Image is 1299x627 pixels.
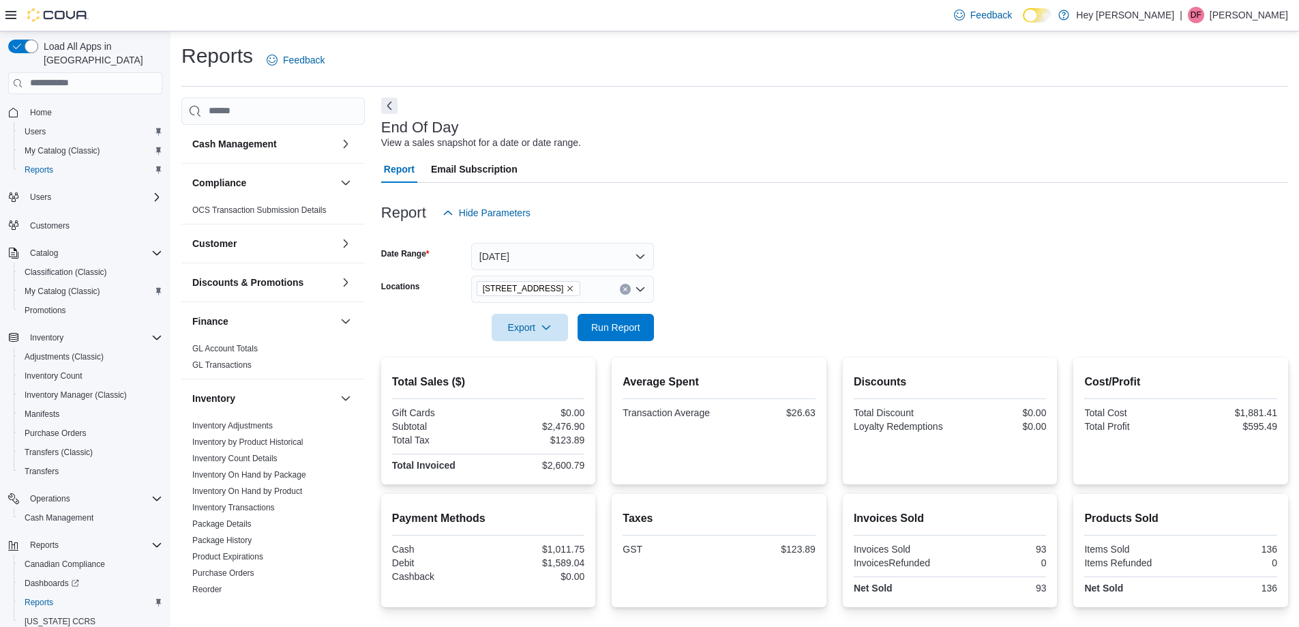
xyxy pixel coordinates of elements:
span: 15820 Stony Plain Road [477,281,581,296]
a: GL Account Totals [192,344,258,353]
button: Run Report [578,314,654,341]
button: Customer [338,235,354,252]
button: Users [3,188,168,207]
span: My Catalog (Classic) [25,145,100,156]
a: Package History [192,536,252,545]
a: Canadian Compliance [19,556,110,572]
div: Items Refunded [1084,557,1178,568]
div: $1,011.75 [491,544,584,555]
span: Adjustments (Classic) [19,349,162,365]
span: Classification (Classic) [19,264,162,280]
span: Inventory Count Details [192,453,278,464]
span: Package Details [192,519,252,529]
div: View a sales snapshot for a date or date range. [381,136,581,150]
input: Dark Mode [1023,8,1051,23]
a: Inventory Count [19,368,88,384]
button: Reports [3,536,168,555]
span: Transfers [19,463,162,480]
button: Inventory Count [14,366,168,385]
span: Feedback [970,8,1012,22]
a: Purchase Orders [19,425,92,441]
a: Feedback [949,1,1017,29]
span: Cash Management [25,512,93,523]
div: $1,589.04 [491,557,584,568]
a: Package Details [192,519,252,529]
span: Load All Apps in [GEOGRAPHIC_DATA] [38,40,162,67]
div: Cashback [392,571,486,582]
span: Users [25,126,46,137]
span: Inventory Adjustments [192,420,273,431]
h2: Products Sold [1084,510,1277,527]
a: Purchase Orders [192,568,254,578]
button: Compliance [338,175,354,191]
h2: Payment Methods [392,510,585,527]
a: Inventory On Hand by Product [192,486,302,496]
p: | [1180,7,1182,23]
button: Clear input [620,284,631,295]
div: 0 [1184,557,1277,568]
a: Inventory On Hand by Package [192,470,306,480]
div: Transaction Average [623,407,716,418]
span: Report [384,156,415,183]
span: Email Subscription [431,156,518,183]
span: My Catalog (Classic) [19,143,162,159]
label: Locations [381,281,420,292]
span: Adjustments (Classic) [25,351,104,362]
h3: Discounts & Promotions [192,276,303,289]
button: Transfers (Classic) [14,443,168,462]
button: Hide Parameters [437,199,536,227]
span: Customers [25,216,162,233]
div: GST [623,544,716,555]
button: Home [3,102,168,122]
button: Catalog [25,245,63,261]
a: Feedback [261,46,330,74]
strong: Net Sold [854,583,893,594]
div: $0.00 [953,407,1046,418]
span: Hide Parameters [459,206,531,220]
span: Home [25,104,162,121]
span: Users [19,123,162,140]
button: Cash Management [192,137,335,151]
button: Manifests [14,405,168,424]
div: 93 [953,583,1046,594]
span: Dashboards [19,575,162,592]
div: $0.00 [491,407,584,418]
button: Finance [338,313,354,330]
button: Adjustments (Classic) [14,347,168,366]
a: GL Transactions [192,360,252,370]
button: Canadian Compliance [14,555,168,574]
div: Debit [392,557,486,568]
h1: Reports [181,42,253,70]
span: Catalog [25,245,162,261]
strong: Total Invoiced [392,460,456,471]
div: $123.89 [491,435,584,446]
button: [DATE] [471,243,654,270]
div: 136 [1184,544,1277,555]
button: Compliance [192,176,335,190]
h2: Average Spent [623,374,816,390]
a: Transfers (Classic) [19,444,98,461]
h3: End Of Day [381,119,459,136]
span: Customers [30,220,70,231]
span: Canadian Compliance [25,559,105,570]
h2: Total Sales ($) [392,374,585,390]
div: Subtotal [392,421,486,432]
span: Feedback [283,53,325,67]
button: Reports [14,160,168,179]
span: Reports [25,537,162,553]
div: Invoices Sold [854,544,947,555]
div: $0.00 [491,571,584,582]
h2: Cost/Profit [1084,374,1277,390]
h3: Report [381,205,426,221]
div: InvoicesRefunded [854,557,947,568]
span: Catalog [30,248,58,259]
span: GL Account Totals [192,343,258,354]
div: Loyalty Redemptions [854,421,947,432]
a: Reports [19,594,59,611]
span: Reorder [192,584,222,595]
h3: Compliance [192,176,246,190]
button: Remove 15820 Stony Plain Road from selection in this group [566,285,574,293]
div: Inventory [181,418,365,619]
span: Purchase Orders [192,568,254,579]
img: Cova [27,8,89,22]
